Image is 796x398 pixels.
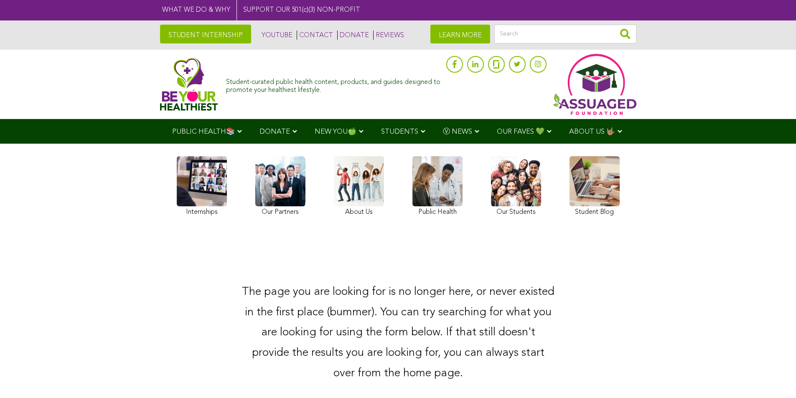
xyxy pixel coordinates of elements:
a: LEARN MORE [430,25,490,43]
a: YOUTUBE [259,30,292,40]
img: Assuaged App [553,54,636,115]
span: OUR FAVES 💚 [497,128,544,135]
a: REVIEWS [373,30,404,40]
p: The page you are looking for is no longer here, or never existed in the first place (bummer). You... [242,282,555,384]
div: Student-curated public health content, products, and guides designed to promote your healthiest l... [226,74,442,94]
span: STUDENTS [381,128,418,135]
a: STUDENT INTERNSHIP [160,25,251,43]
a: CONTACT [297,30,333,40]
span: PUBLIC HEALTH📚 [172,128,235,135]
img: Assuaged [160,58,218,111]
input: Search [494,25,636,43]
img: glassdoor [493,60,499,68]
span: NEW YOU🍏 [315,128,356,135]
div: Navigation Menu [160,119,636,144]
span: Ⓥ NEWS [443,128,472,135]
a: DONATE [337,30,369,40]
span: ABOUT US 🤟🏽 [569,128,615,135]
span: DONATE [259,128,290,135]
iframe: Chat Widget [754,358,796,398]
